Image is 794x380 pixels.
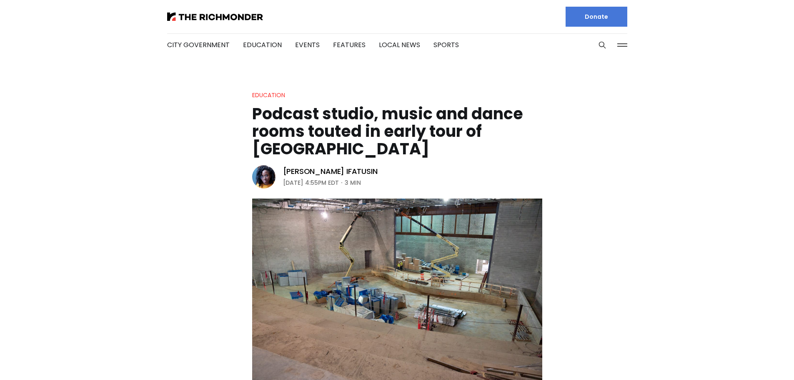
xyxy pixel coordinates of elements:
[252,91,285,99] a: Education
[283,166,378,176] a: [PERSON_NAME] Ifatusin
[433,40,459,50] a: Sports
[333,40,366,50] a: Features
[167,13,263,21] img: The Richmonder
[295,40,320,50] a: Events
[596,39,609,51] button: Search this site
[252,165,276,189] img: Victoria A. Ifatusin
[283,178,339,188] time: [DATE] 4:55PM EDT
[167,40,230,50] a: City Government
[345,178,361,188] span: 3 min
[379,40,420,50] a: Local News
[566,7,627,27] a: Donate
[243,40,282,50] a: Education
[252,105,542,158] h1: Podcast studio, music and dance rooms touted in early tour of [GEOGRAPHIC_DATA]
